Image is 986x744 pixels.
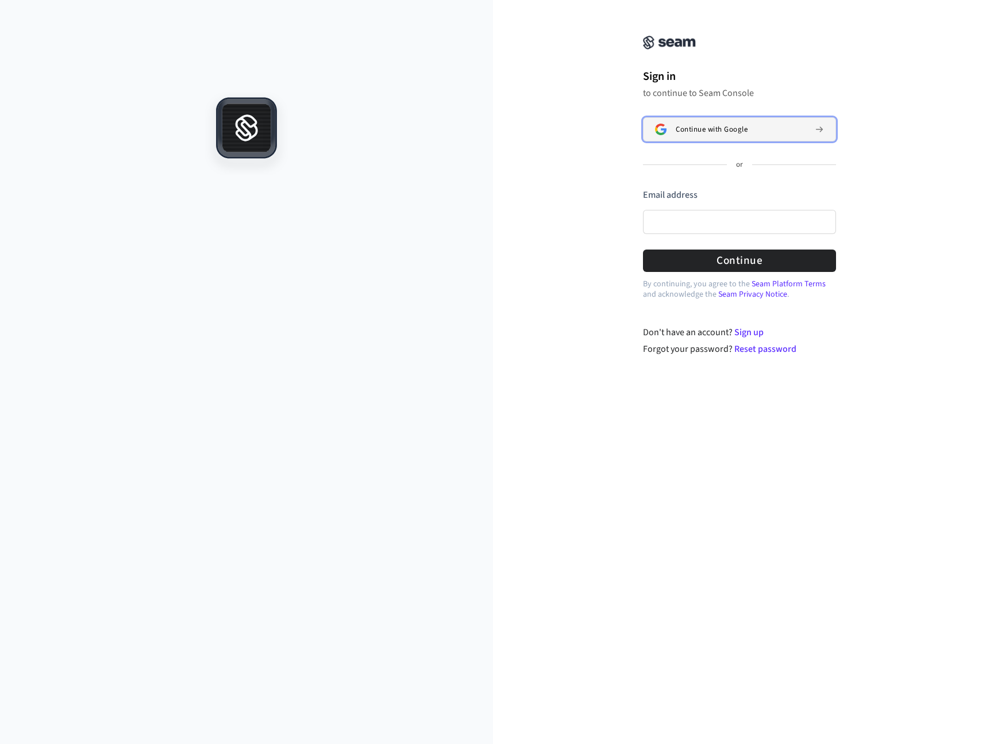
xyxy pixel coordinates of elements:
button: Sign in with GoogleContinue with Google [643,117,836,141]
button: Continue [643,250,836,272]
a: Sign up [734,326,764,339]
img: Sign in with Google [655,124,667,135]
p: By continuing, you agree to the and acknowledge the . [643,279,836,300]
p: to continue to Seam Console [643,87,836,99]
h1: Sign in [643,68,836,85]
label: Email address [643,189,698,201]
a: Reset password [734,343,796,355]
span: Continue with Google [676,125,748,134]
div: Don't have an account? [643,325,837,339]
p: or [736,160,743,170]
div: Forgot your password? [643,342,837,356]
a: Seam Privacy Notice [718,289,787,300]
img: Seam Console [643,36,696,49]
a: Seam Platform Terms [752,278,826,290]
